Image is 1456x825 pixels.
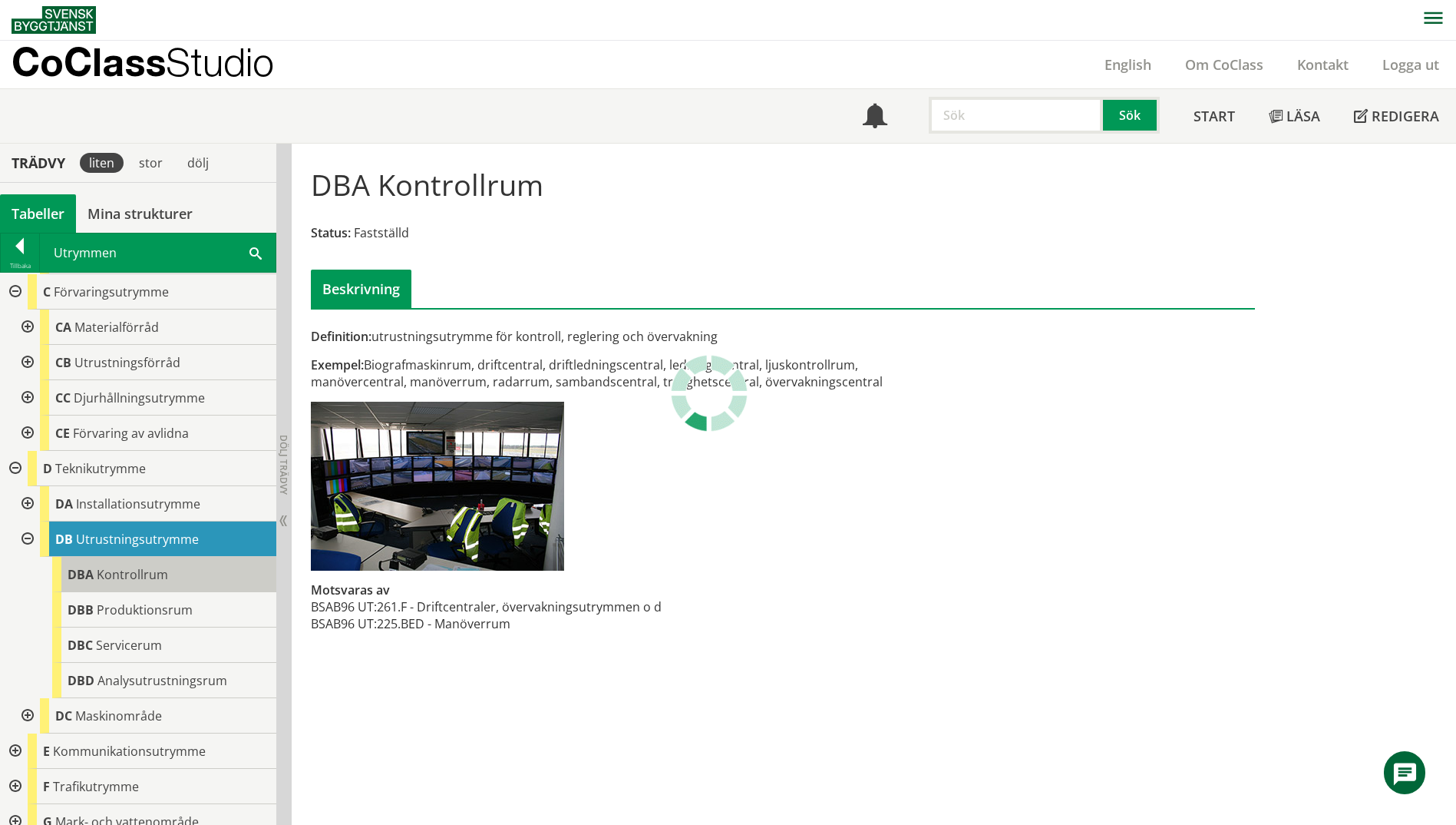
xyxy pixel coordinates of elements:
span: Fastställd [354,224,409,241]
span: DBD [68,672,94,689]
img: Svensk Byggtjänst [12,6,96,34]
p: CoClass [12,53,274,71]
span: Kommunikationsutrymme [53,743,206,760]
span: Redigera [1372,107,1439,125]
a: Start [1177,89,1252,143]
div: Utrymmen [40,234,276,272]
input: Sök [929,97,1103,134]
span: DB [55,531,73,548]
span: DBB [68,601,94,618]
span: DBC [68,637,93,654]
span: Status: [311,224,351,241]
div: utrustningsutrymme för kontroll, reglering och övervakning [311,328,932,345]
span: F [43,778,50,795]
span: Förvaringsutrymme [54,283,169,300]
span: Kontrollrum [97,566,168,583]
a: Om CoClass [1168,55,1280,74]
span: Analysutrustningsrum [97,672,227,689]
span: Start [1194,107,1235,125]
div: Beskrivning [311,270,411,308]
span: Utrustningsförråd [74,354,180,371]
span: Teknikutrymme [55,460,146,477]
span: CE [55,425,70,442]
span: Trafikutrymme [53,778,139,795]
div: Trädvy [3,154,74,171]
button: Sök [1103,97,1160,134]
span: Studio [166,39,274,84]
td: BSAB96 UT: [311,598,377,615]
span: Djurhållningsutrymme [74,389,205,406]
span: C [43,283,51,300]
div: dölj [178,153,218,173]
span: Sök i tabellen [249,244,262,260]
div: Tillbaka [1,260,39,272]
span: CC [55,389,71,406]
img: DBAKontrollrum.jpg [311,402,564,571]
span: Läsa [1286,107,1320,125]
span: DBA [68,566,94,583]
a: Läsa [1252,89,1337,143]
td: BSAB96 UT: [311,615,377,632]
span: Notifikationer [863,105,887,130]
span: Utrustningsutrymme [76,531,199,548]
a: English [1088,55,1168,74]
div: liten [80,153,124,173]
span: Förvaring av avlidna [73,425,189,442]
span: Definition: [311,328,371,345]
span: Maskinområde [75,707,162,724]
span: D [43,460,52,477]
span: Exempel: [311,356,364,373]
td: 225.BED - Manöverrum [377,615,662,632]
span: Materialförråd [74,319,159,336]
span: Dölj trädvy [277,435,290,495]
span: Servicerum [96,637,162,654]
div: Biografmaskinrum, driftcentral, driftledningscentral, ledningscentral, ljuskontrollrum, manöverce... [311,356,932,390]
span: Produktionsrum [97,601,193,618]
span: DC [55,707,72,724]
div: stor [130,153,172,173]
a: Kontakt [1280,55,1365,74]
span: Motsvaras av [311,581,390,598]
a: Redigera [1337,89,1456,143]
span: Installationsutrymme [76,495,200,512]
a: CoClassStudio [12,41,307,88]
span: CA [55,319,71,336]
h1: DBA Kontrollrum [311,167,543,201]
img: Laddar [671,355,748,432]
a: Logga ut [1365,55,1456,74]
a: Mina strukturer [76,194,204,233]
td: 261.F - Driftcentraler, övervakningsutrymmen o d [377,598,662,615]
span: DA [55,495,73,512]
span: E [43,743,50,760]
span: CB [55,354,71,371]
